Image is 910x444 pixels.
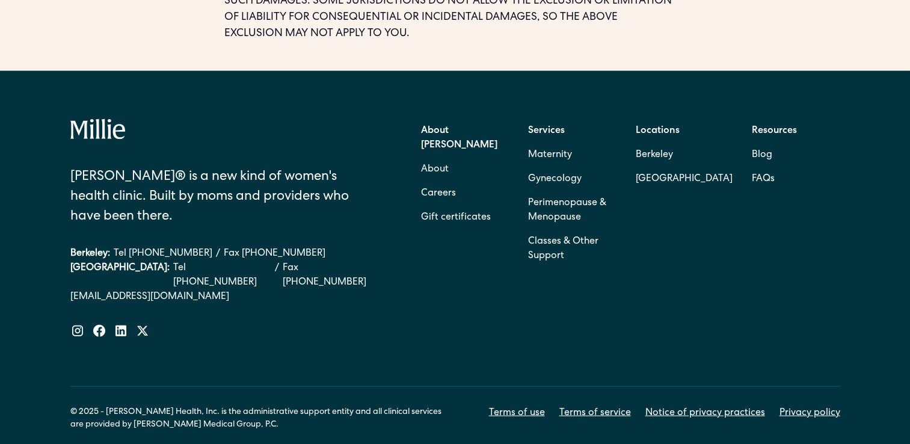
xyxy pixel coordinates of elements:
a: Terms of service [559,406,631,421]
strong: Services [528,126,565,136]
a: Privacy policy [779,406,840,421]
a: Perimenopause & Menopause [528,191,616,230]
a: Notice of privacy practices [645,406,765,421]
a: Gift certificates [421,206,491,230]
a: FAQs [752,167,775,191]
a: Maternity [528,143,572,167]
strong: Resources [752,126,797,136]
div: / [275,261,279,290]
a: Terms of use [489,406,545,421]
a: Gynecology [528,167,582,191]
div: Berkeley: [70,247,110,261]
a: Berkeley [636,143,733,167]
a: Classes & Other Support [528,230,616,268]
div: / [216,247,220,261]
a: Careers [421,182,456,206]
div: © 2025 - [PERSON_NAME] Health, Inc. is the administrative support entity and all clinical service... [70,406,455,431]
a: Fax [PHONE_NUMBER] [224,247,325,261]
a: About [421,158,449,182]
a: Tel [PHONE_NUMBER] [173,261,272,290]
a: Tel [PHONE_NUMBER] [114,247,212,261]
strong: About [PERSON_NAME] [421,126,497,150]
div: [PERSON_NAME]® is a new kind of women's health clinic. Built by moms and providers who have been ... [70,168,354,227]
strong: Locations [636,126,680,136]
div: [GEOGRAPHIC_DATA]: [70,261,170,290]
a: Blog [752,143,772,167]
a: [GEOGRAPHIC_DATA] [636,167,733,191]
a: Fax [PHONE_NUMBER] [283,261,384,290]
a: [EMAIL_ADDRESS][DOMAIN_NAME] [70,290,385,304]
